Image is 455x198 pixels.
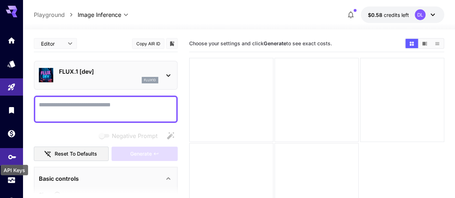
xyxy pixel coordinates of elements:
span: $0.58 [368,12,384,18]
div: FLUX.1 [dev]flux1d [39,64,173,86]
button: Show images in list view [431,39,443,48]
div: Show images in grid viewShow images in video viewShow images in list view [405,38,444,49]
button: Reset to defaults [34,147,109,161]
a: Playground [34,10,65,19]
div: Library [7,106,16,115]
span: Image Inference [78,10,121,19]
div: Usage [7,176,16,185]
button: Copy AIR ID [132,38,164,49]
div: Basic controls [39,170,173,187]
button: Show images in grid view [405,39,418,48]
div: API Keys [1,165,28,175]
button: Add to library [169,39,175,48]
p: Basic controls [39,174,79,183]
b: Generate [264,40,286,46]
button: $0.5764DL [361,6,444,23]
div: API Keys [8,150,17,159]
div: $0.5764 [368,11,409,19]
nav: breadcrumb [34,10,78,19]
p: FLUX.1 [dev] [59,67,158,76]
div: Wallet [7,129,16,138]
span: Editor [41,40,63,47]
span: Negative prompts are not compatible with the selected model. [97,131,163,140]
button: Show images in video view [418,39,431,48]
div: Home [7,36,16,45]
div: Playground [7,83,16,92]
span: Choose your settings and click to see exact costs. [189,40,332,46]
span: credits left [384,12,409,18]
p: flux1d [144,78,156,83]
div: DL [415,9,426,20]
span: Negative Prompt [112,132,158,140]
div: Models [7,59,16,68]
